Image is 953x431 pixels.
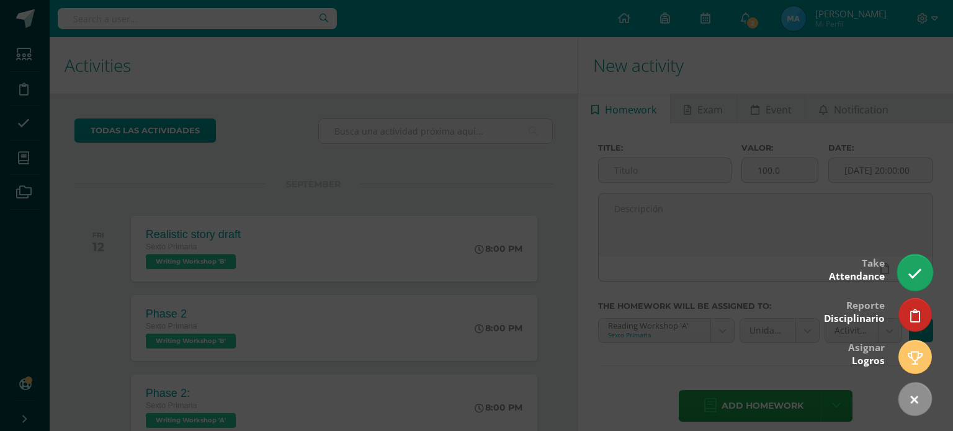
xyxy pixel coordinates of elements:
span: Attendance [829,270,885,283]
div: Reporte [824,291,885,331]
span: Logros [852,354,885,367]
div: Take [829,249,885,289]
div: Asignar [848,333,885,373]
span: Disciplinario [824,312,885,325]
